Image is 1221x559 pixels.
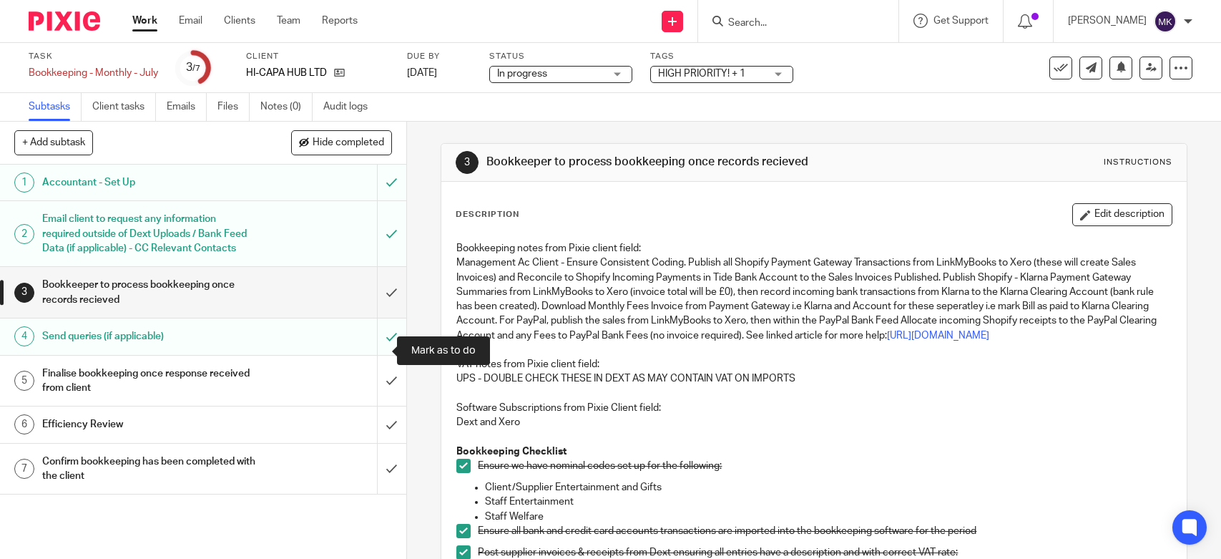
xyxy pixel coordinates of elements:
div: Instructions [1104,157,1172,168]
a: Clients [224,14,255,28]
h1: Bookkeeper to process bookkeeping once records recieved [42,274,256,311]
p: HI-CAPA HUB LTD [246,66,327,80]
p: Staff Entertainment [485,495,1171,509]
p: Bookkeeping notes from Pixie client field: [456,241,1171,256]
p: Description [456,209,519,220]
div: 3 [456,151,479,174]
span: In progress [497,69,547,79]
div: 3 [186,59,200,76]
h1: Accountant - Set Up [42,172,256,193]
a: Work [132,14,157,28]
small: /7 [192,64,200,72]
img: svg%3E [1154,10,1177,33]
p: VAT notes from Pixie client field: [456,357,1171,371]
p: UPS - DOUBLE CHECK THESE IN DEXT AS MAY CONTAIN VAT ON IMPORTS [456,371,1171,386]
label: Task [29,51,158,62]
label: Due by [407,51,471,62]
a: Email [179,14,202,28]
a: Team [277,14,300,28]
img: Pixie [29,11,100,31]
p: Dext and Xero [456,415,1171,429]
p: Management Ac Client - Ensure Consistent Coding. Publish all Shopify Payment Gateway Transactions... [456,256,1171,343]
label: Status [489,51,632,62]
a: Emails [167,93,207,121]
a: Client tasks [92,93,156,121]
p: Client/Supplier Entertainment and Gifts [485,480,1171,495]
a: Subtasks [29,93,82,121]
p: Ensure all bank and credit card accounts transactions are imported into the bookkeeping software ... [478,524,1171,538]
label: Tags [650,51,793,62]
span: HIGH PRIORITY! + 1 [658,69,745,79]
button: Edit description [1072,203,1172,226]
div: 6 [14,414,34,434]
p: Software Subscriptions from Pixie Client field: [456,401,1171,415]
h1: Finalise bookkeeping once response received from client [42,363,256,399]
div: 3 [14,283,34,303]
label: Client [246,51,389,62]
p: Ensure we have nominal codes set up for the following: [478,459,1171,473]
div: Bookkeeping - Monthly - July [29,66,158,80]
div: 4 [14,326,34,346]
h1: Email client to request any information required outside of Dext Uploads / Bank Feed Data (if app... [42,208,256,259]
p: [PERSON_NAME] [1068,14,1147,28]
div: 2 [14,224,34,244]
div: 7 [14,459,34,479]
a: Reports [322,14,358,28]
input: Search [727,17,855,30]
a: Notes (0) [260,93,313,121]
h1: Efficiency Review [42,414,256,435]
h1: Send queries (if applicable) [42,326,256,347]
span: [DATE] [407,68,437,78]
a: Audit logs [323,93,378,121]
div: 5 [14,371,34,391]
h1: Confirm bookkeeping has been completed with the client [42,451,256,487]
strong: Bookkeeping Checklist [456,447,567,457]
h1: Bookkeeper to process bookkeeping once records recieved [486,155,845,170]
span: Get Support [933,16,989,26]
span: Hide completed [313,137,384,149]
p: Staff Welfare [485,510,1171,524]
button: Hide completed [291,130,392,155]
div: 1 [14,172,34,193]
button: + Add subtask [14,130,93,155]
a: [URL][DOMAIN_NAME] [887,331,989,341]
a: Files [217,93,250,121]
